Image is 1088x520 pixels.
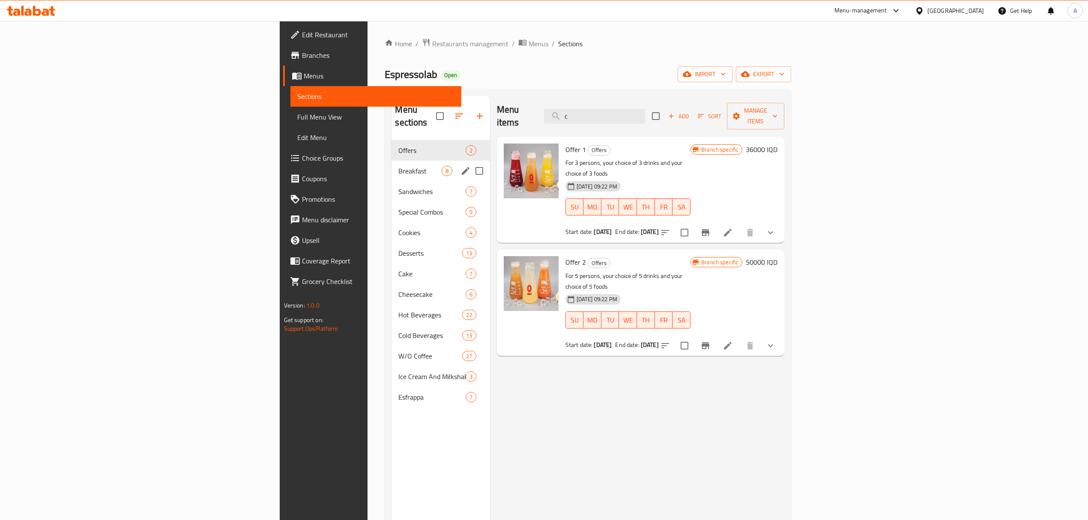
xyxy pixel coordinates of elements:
[565,143,586,156] span: Offer 1
[640,201,652,213] span: TH
[392,161,490,181] div: Breakfast8edit
[398,289,465,299] div: Cheesecake
[594,339,612,350] b: [DATE]
[588,258,610,268] div: Offers
[665,110,692,123] button: Add
[587,314,598,326] span: MO
[398,310,462,320] span: Hot Beverages
[398,248,462,258] span: Desserts
[283,24,461,45] a: Edit Restaurant
[297,91,454,102] span: Sections
[698,258,742,266] span: Branch specific
[637,198,655,215] button: TH
[740,335,760,356] button: delete
[392,243,490,263] div: Desserts13
[565,256,586,269] span: Offer 2
[667,111,690,121] span: Add
[398,269,465,279] span: Cake
[392,284,490,305] div: Cheesecake6
[658,314,670,326] span: FR
[466,393,476,401] span: 7
[658,201,670,213] span: FR
[601,198,619,215] button: TU
[398,330,462,341] div: Cold Beverages
[449,106,469,126] span: Sort sections
[302,50,454,60] span: Branches
[723,341,733,351] a: Edit menu item
[302,194,454,204] span: Promotions
[398,392,465,402] span: Esfrappa
[504,143,559,198] img: Offer 1
[1073,6,1077,15] span: A
[283,230,461,251] a: Upsell
[676,201,687,213] span: SA
[605,314,616,326] span: TU
[601,311,619,329] button: TU
[565,311,584,329] button: SU
[760,335,781,356] button: show more
[469,106,490,126] button: Add section
[398,371,465,382] div: Ice Cream And Milkshake
[398,227,465,238] span: Cookies
[462,330,476,341] div: items
[392,387,490,407] div: Esfrappa7
[398,145,465,155] div: Offers
[398,166,441,176] span: Breakfast
[587,201,598,213] span: MO
[283,209,461,230] a: Menu disclaimer
[746,143,777,155] h6: 36000 IQD
[398,351,462,361] span: W/O Coffee
[558,39,583,49] span: Sections
[459,164,472,177] button: edit
[297,132,454,143] span: Edit Menu
[284,300,305,311] span: Version:
[573,182,621,191] span: [DATE] 09:22 PM
[432,39,508,49] span: Restaurants management
[734,105,777,127] span: Manage items
[283,251,461,271] a: Coverage Report
[698,146,742,154] span: Branch specific
[306,300,320,311] span: 1.0.0
[284,323,338,334] a: Support.OpsPlatform
[655,198,673,215] button: FR
[392,137,490,411] nav: Menu sections
[740,222,760,243] button: delete
[565,158,690,179] p: For 3 persons, your choice of 3 drinks and your choice of 3 foods
[655,222,676,243] button: sort-choices
[392,222,490,243] div: Cookies4
[283,271,461,292] a: Grocery Checklist
[723,227,733,238] a: Edit menu item
[834,6,887,16] div: Menu-management
[622,201,634,213] span: WE
[695,222,716,243] button: Branch-specific-item
[392,140,490,161] div: Offers2
[647,107,665,125] span: Select section
[422,38,508,49] a: Restaurants management
[466,289,476,299] div: items
[641,339,659,350] b: [DATE]
[466,371,476,382] div: items
[615,226,639,237] span: End date:
[290,107,461,127] a: Full Menu View
[684,69,726,80] span: import
[304,71,454,81] span: Menus
[552,39,555,49] li: /
[640,314,652,326] span: TH
[392,181,490,202] div: Sandwiches7
[529,39,548,49] span: Menus
[695,335,716,356] button: Branch-specific-item
[565,339,593,350] span: Start date:
[463,311,475,319] span: 22
[283,66,461,86] a: Menus
[283,189,461,209] a: Promotions
[297,112,454,122] span: Full Menu View
[588,145,610,155] span: Offers
[676,314,687,326] span: SA
[283,148,461,168] a: Choice Groups
[466,188,476,196] span: 7
[398,207,465,217] span: Special Combos
[466,207,476,217] div: items
[760,222,781,243] button: show more
[442,167,452,175] span: 8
